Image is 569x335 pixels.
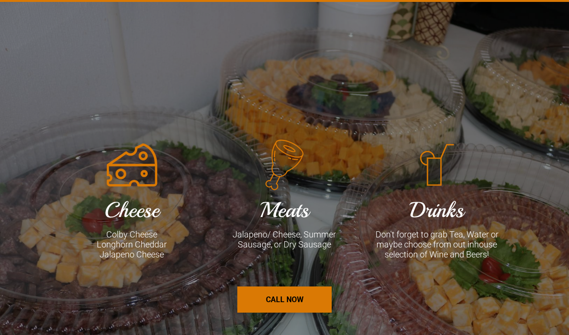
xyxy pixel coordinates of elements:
span: CALL NOW [266,287,304,312]
font: Colby Cheese [106,229,157,239]
font: Drinks [410,197,464,224]
font: Don't forget to grab Tea, Water or maybe choose from out inhouse selection of Wine and Beers! [376,229,498,259]
font: Jalapeno Cheese [100,249,164,259]
font: Cheese [104,197,159,224]
font: Longhorn Cheddar [97,239,167,249]
font: Jalapeno/ Cheese, Summer Sausage, or Dry Sausage [233,229,336,249]
a: CALL NOW [237,286,332,313]
font: Meats [260,197,309,224]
